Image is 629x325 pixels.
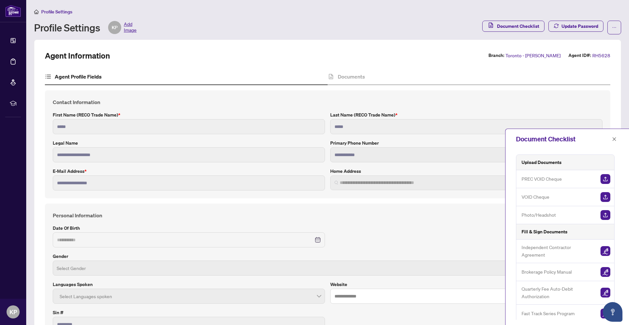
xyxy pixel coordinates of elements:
[53,225,325,232] label: Date of Birth
[488,52,504,59] label: Branch:
[522,285,595,300] span: Quarterly Fee Auto-Debit Authorization
[600,267,610,277] img: Sign Document
[612,25,617,30] span: ellipsis
[55,73,102,81] h4: Agent Profile Fields
[497,21,539,31] span: Document Checklist
[124,21,137,34] span: Add Image
[522,175,562,183] span: PREC VOID Cheque
[112,24,118,31] span: KP
[53,98,602,106] h4: Contact Information
[10,307,17,316] span: KP
[53,211,602,219] h4: Personal Information
[522,244,595,259] span: Independent Contractor Agreement
[505,52,561,59] span: Toronto - [PERSON_NAME]
[548,21,603,32] button: Update Password
[522,310,575,317] span: Fast Track Series Program
[34,21,137,34] div: Profile Settings
[53,168,325,175] label: E-mail Address
[516,134,610,144] div: Document Checklist
[5,5,21,17] img: logo
[53,281,325,288] label: Languages spoken
[330,168,602,175] label: Home Address
[568,52,591,59] label: Agent ID#:
[522,211,556,219] span: Photo/Headshot
[45,50,110,61] h2: Agent Information
[53,253,602,260] label: Gender
[562,21,598,31] span: Update Password
[522,159,562,166] h5: Upload Documents
[330,139,602,147] label: Primary Phone Number
[600,309,610,318] img: Sign Document
[600,246,610,256] img: Sign Document
[600,192,610,202] img: Upload Document
[53,111,325,118] label: First Name (RECO Trade Name)
[600,174,610,184] img: Upload Document
[522,193,549,201] span: VOID Cheque
[522,228,567,235] h5: Fill & Sign Documents
[330,111,602,118] label: Last Name (RECO Trade Name)
[600,288,610,298] img: Sign Document
[338,73,365,81] h4: Documents
[53,139,325,147] label: Legal Name
[600,210,610,220] img: Upload Document
[522,268,572,276] span: Brokerage Policy Manual
[592,52,610,59] span: RH5628
[53,309,325,316] label: Sin #
[330,281,602,288] label: Website
[482,21,544,32] button: Document Checklist
[41,9,72,15] span: Profile Settings
[603,302,622,322] button: Open asap
[34,9,39,14] span: home
[612,137,617,141] span: close
[334,181,338,185] img: search_icon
